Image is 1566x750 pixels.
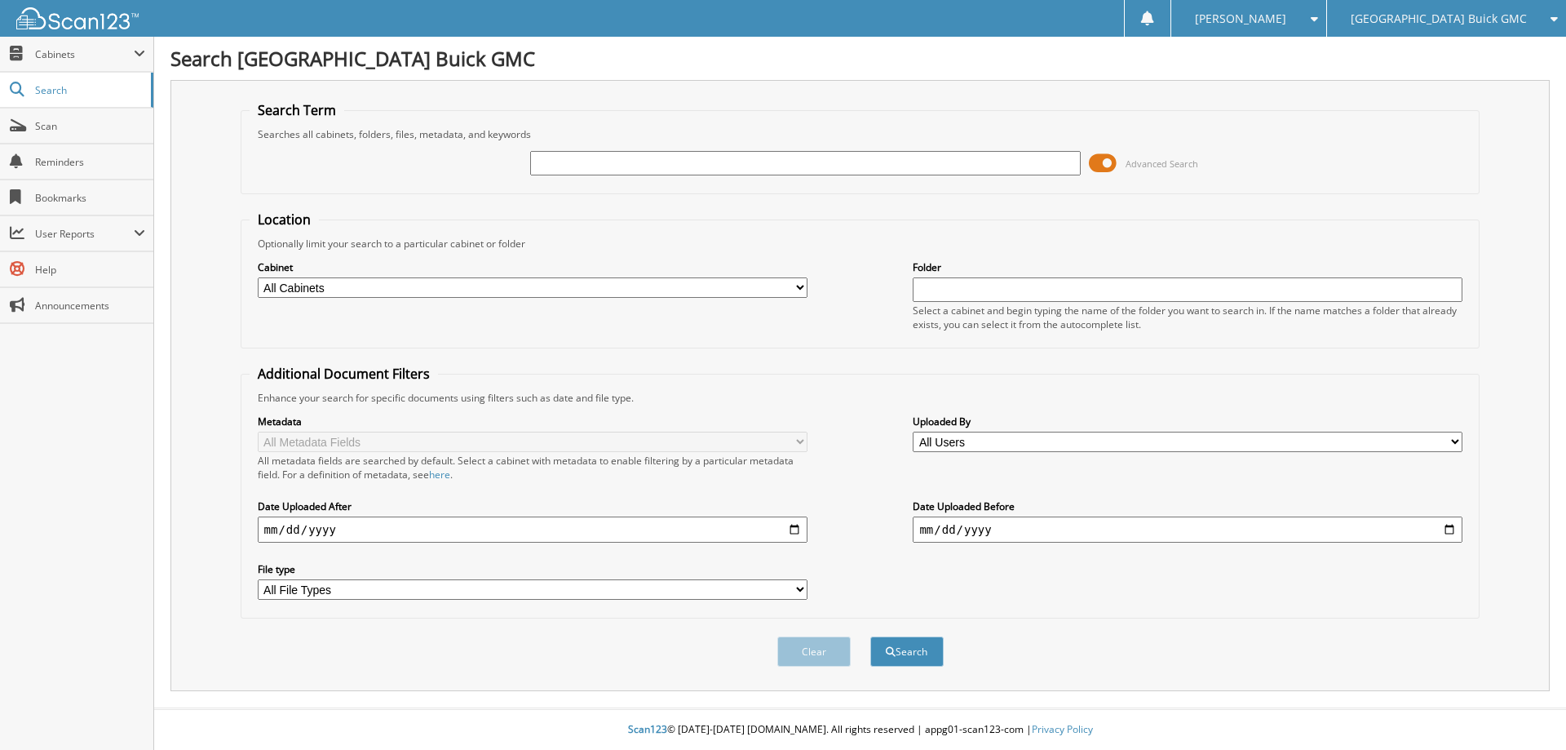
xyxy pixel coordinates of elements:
[35,119,145,133] span: Scan
[913,415,1462,428] label: Uploaded By
[250,365,438,383] legend: Additional Document Filters
[35,263,145,277] span: Help
[913,517,1462,543] input: end
[250,101,344,119] legend: Search Term
[1351,14,1527,24] span: [GEOGRAPHIC_DATA] Buick GMC
[258,415,807,428] label: Metadata
[35,83,143,97] span: Search
[777,637,851,667] button: Clear
[250,211,319,229] legend: Location
[258,454,807,482] div: All metadata fields are searched by default. Select a cabinet with metadata to enable filtering b...
[35,191,145,205] span: Bookmarks
[35,227,134,241] span: User Reports
[913,304,1462,331] div: Select a cabinet and begin typing the name of the folder you want to search in. If the name match...
[250,237,1471,251] div: Optionally limit your search to a particular cabinet or folder
[35,155,145,169] span: Reminders
[250,391,1471,405] div: Enhance your search for specific documents using filters such as date and file type.
[913,499,1462,513] label: Date Uploaded Before
[35,47,134,61] span: Cabinets
[1032,722,1093,736] a: Privacy Policy
[250,127,1471,141] div: Searches all cabinets, folders, files, metadata, and keywords
[870,637,944,667] button: Search
[258,562,807,576] label: File type
[170,45,1550,72] h1: Search [GEOGRAPHIC_DATA] Buick GMC
[258,260,807,274] label: Cabinet
[1126,158,1198,170] span: Advanced Search
[16,7,139,29] img: scan123-logo-white.svg
[1195,14,1286,24] span: [PERSON_NAME]
[258,499,807,513] label: Date Uploaded After
[154,710,1566,750] div: © [DATE]-[DATE] [DOMAIN_NAME]. All rights reserved | appg01-scan123-com |
[429,468,450,482] a: here
[628,722,667,736] span: Scan123
[258,517,807,543] input: start
[913,260,1462,274] label: Folder
[35,299,145,313] span: Announcements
